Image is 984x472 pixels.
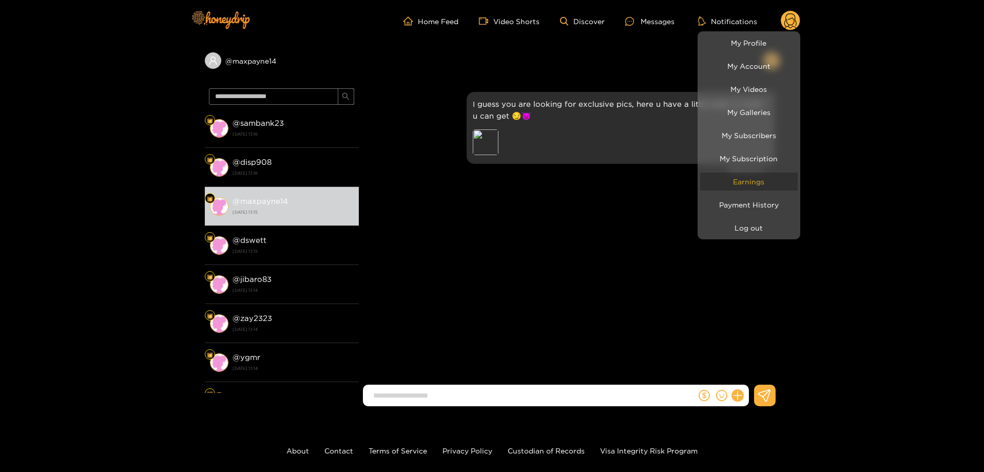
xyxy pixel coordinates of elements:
[700,103,798,121] a: My Galleries
[700,34,798,52] a: My Profile
[700,196,798,214] a: Payment History
[700,173,798,191] a: Earnings
[700,219,798,237] button: Log out
[700,126,798,144] a: My Subscribers
[700,80,798,98] a: My Videos
[700,149,798,167] a: My Subscription
[700,57,798,75] a: My Account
